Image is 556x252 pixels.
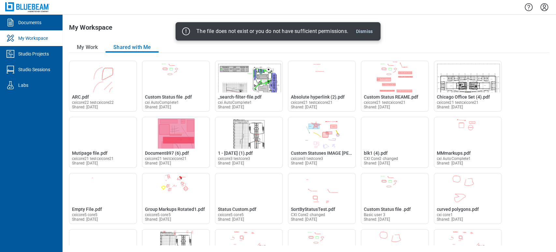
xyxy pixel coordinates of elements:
[218,213,243,217] span: cxicore5 core5
[288,61,356,112] div: Open Absolute hyperlink (2).pdf in Editor
[539,2,549,13] button: Settings
[437,94,490,100] span: Chicago Office Set (4).pdf
[106,42,159,53] button: Shared with Me
[18,19,41,26] div: Documents
[437,105,463,109] span: Shared: [DATE]
[69,117,136,149] img: Mutipage file.pdf
[218,150,253,156] span: 1 - [DATE] (1).pdf
[72,94,89,100] span: ARC.pdf
[145,213,170,217] span: cxicore5 core5
[361,61,428,92] img: Custom Status REAME.pdf
[291,217,317,222] span: Shared: [DATE]
[215,117,282,149] img: 1 - 12.7.2020 (1).pdf
[5,33,16,43] svg: My Workspace
[434,117,501,149] img: MMmarkups.pdf
[18,66,50,73] div: Studio Sessions
[288,173,356,224] div: Open SortByStatusTest.pdf in Editor
[18,35,48,41] div: My Workspace
[72,213,97,217] span: cxicore5 core5
[69,61,136,92] img: ARC.pdf
[434,61,501,92] img: Chicago Office Set (4).pdf
[291,100,333,105] span: cxicore21 testcxicore21
[361,117,429,168] div: Open blk1 (4).pdf in Editor
[364,217,390,222] span: Shared: [DATE]
[364,161,390,165] span: Shared: [DATE]
[145,207,205,212] span: Group Markups Rotated1.pdf
[218,161,244,165] span: Shared: [DATE]
[361,61,429,112] div: Open Custom Status REAME.pdf in Editor
[145,217,171,222] span: Shared: [DATE]
[5,80,16,90] svg: Labs
[361,173,429,224] div: Open Custom Status file .pdf in Editor
[434,173,502,224] div: Open curved polygons.pdf in Editor
[364,156,398,161] span: CXI Core2 changed
[72,100,114,105] span: cxicore22 testcxicore22
[218,100,252,105] span: cxi AutoComplete1
[69,24,112,34] h1: My Workspace
[69,173,136,205] img: Empty File.pdf
[72,207,102,212] span: Empty File.pdf
[142,173,210,224] div: Open Group Markups Rotated1.pdf in Editor
[437,213,452,217] span: cxi core1
[364,207,411,212] span: Custom Status file .pdf
[18,51,49,57] div: Studio Projects
[291,207,335,212] span: SortByStatusTest.pdf
[218,94,262,100] span: _search-filter-file.pdf
[218,207,256,212] span: Status Custom.pdf
[215,61,283,112] div: Open _search-filter-file.pdf in Editor
[437,217,463,222] span: Shared: [DATE]
[18,82,28,88] div: Labs
[145,161,171,165] span: Shared: [DATE]
[145,100,179,105] span: cxi AutoComplete1
[5,2,50,12] img: Bluebeam, Inc.
[145,94,192,100] span: Custom Status file .pdf
[215,173,283,224] div: Open Status Custom.pdf in Editor
[69,173,137,224] div: Open Empty File.pdf in Editor
[291,156,323,161] span: cxicore3 testcore3
[215,173,282,205] img: Status Custom.pdf
[288,117,355,149] img: Custom Statuses IMAGE bHAVINI.pdf
[142,117,210,168] div: Open Document897 (6).pdf in Editor
[142,61,210,112] div: Open Custom Status file .pdf in Editor
[288,61,355,92] img: Absolute hyperlink (2).pdf
[145,150,189,156] span: Document897 (6).pdf
[437,207,479,212] span: curved polygons.pdf
[361,117,428,149] img: blk1 (4).pdf
[434,61,502,112] div: Open Chicago Office Set (4).pdf in Editor
[142,61,209,92] img: Custom Status file .pdf
[5,49,16,59] svg: Studio Projects
[288,173,355,205] img: SortByStatusTest.pdf
[72,161,98,165] span: Shared: [DATE]
[72,217,98,222] span: Shared: [DATE]
[69,42,106,53] button: My Work
[145,156,187,161] span: cxicore21 testcxicore21
[218,105,244,109] span: Shared: [DATE]
[218,217,244,222] span: Shared: [DATE]
[291,94,345,100] span: Absolute hyperlink (2).pdf
[437,156,471,161] span: cxi AutoComplete1
[72,105,98,109] span: Shared: [DATE]
[215,61,282,92] img: _search-filter-file.pdf
[142,117,209,149] img: Document897 (6).pdf
[288,117,356,168] div: Open Custom Statuses IMAGE bHAVINI.pdf in Editor
[364,94,418,100] span: Custom Status REAME.pdf
[353,27,375,35] button: Dismiss
[437,100,478,105] span: cxicore21 testcxicore21
[437,150,471,156] span: MMmarkups.pdf
[291,105,317,109] span: Shared: [DATE]
[364,105,390,109] span: Shared: [DATE]
[72,156,114,161] span: cxicore21 testcxicore21
[364,213,385,217] span: Basic user 3
[291,213,325,217] span: CXI Core2 changed
[196,28,348,35] div: The file does not exist or you do not have sufficient permissions.
[218,156,250,161] span: cxicore3 testcore3
[145,105,171,109] span: Shared: [DATE]
[437,161,463,165] span: Shared: [DATE]
[291,161,317,165] span: Shared: [DATE]
[361,173,428,205] img: Custom Status file .pdf
[72,150,107,156] span: Mutipage file.pdf
[434,173,501,205] img: curved polygons.pdf
[215,117,283,168] div: Open 1 - 12.7.2020 (1).pdf in Editor
[69,61,137,112] div: Open ARC.pdf in Editor
[142,173,209,205] img: Group Markups Rotated1.pdf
